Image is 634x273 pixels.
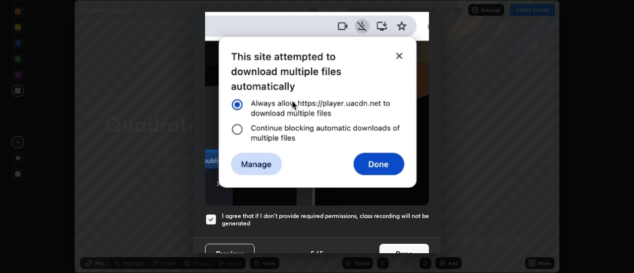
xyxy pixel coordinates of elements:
button: Done [379,244,429,264]
h4: 5 [311,248,315,259]
h4: / [316,248,318,259]
button: Previous [205,244,255,264]
h4: 5 [319,248,323,259]
h5: I agree that if I don't provide required permissions, class recording will not be generated [222,212,429,227]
